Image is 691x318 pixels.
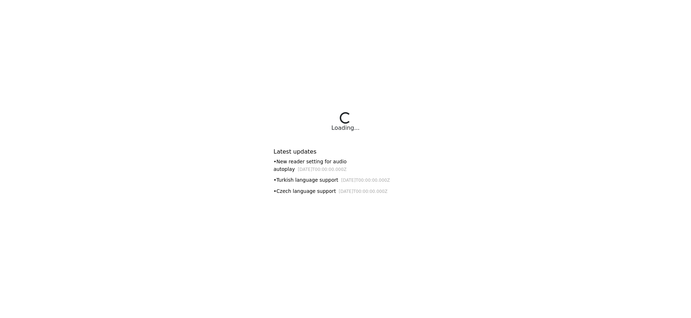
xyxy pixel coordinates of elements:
div: • Turkish language support [274,176,417,184]
div: • Czech language support [274,187,417,195]
small: [DATE]T00:00:00.000Z [298,167,347,172]
div: Loading... [331,124,360,132]
small: [DATE]T00:00:00.000Z [341,178,390,183]
h6: Latest updates [274,148,417,155]
div: • New reader setting for audio autoplay [274,158,417,173]
small: [DATE]T00:00:00.000Z [339,189,388,194]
